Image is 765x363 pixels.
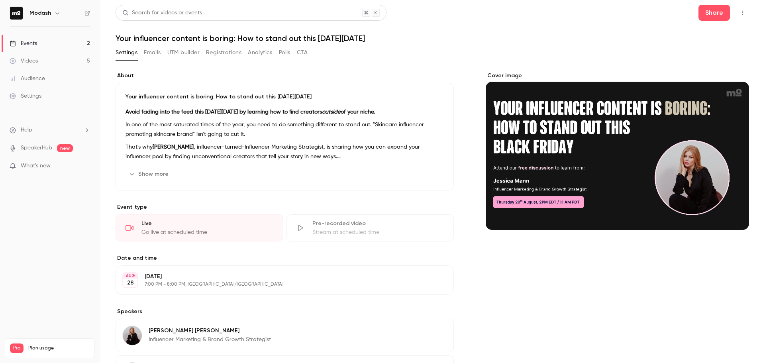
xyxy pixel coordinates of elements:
strong: [PERSON_NAME] [153,144,194,150]
label: Cover image [486,72,749,80]
li: help-dropdown-opener [10,126,90,134]
p: [DATE] [145,273,412,281]
span: Help [21,126,32,134]
div: Events [10,39,37,47]
div: Go live at scheduled time [141,228,273,236]
p: [PERSON_NAME] [PERSON_NAME] [149,327,271,335]
div: LiveGo live at scheduled time [116,214,283,241]
div: Live [141,220,273,228]
p: Event type [116,203,454,211]
button: Show more [126,168,173,181]
button: UTM builder [167,46,200,59]
button: Settings [116,46,137,59]
h1: Your influencer content is boring: How to stand out this [DATE][DATE] [116,33,749,43]
label: Speakers [116,308,454,316]
button: Polls [279,46,290,59]
p: Your influencer content is boring: How to stand out this [DATE][DATE] [126,93,444,101]
a: SpeakerHub [21,144,52,152]
button: CTA [297,46,308,59]
div: Search for videos or events [122,9,202,17]
p: That's why , influencer-turned-Influencer Marketing Strategist, is sharing how you can expand you... [126,142,444,161]
p: 7:00 PM - 8:00 PM, [GEOGRAPHIC_DATA]/[GEOGRAPHIC_DATA] [145,281,412,288]
iframe: Noticeable Trigger [80,163,90,170]
strong: Avoid fading into the feed this [DATE][DATE] by learning how to find creators of your niche. [126,109,375,115]
div: Pre-recorded videoStream at scheduled time [286,214,454,241]
div: Jessica Mann[PERSON_NAME] [PERSON_NAME]Influencer Marketing & Brand Growth Strategist [116,319,454,352]
label: About [116,72,454,80]
button: Analytics [248,46,273,59]
div: Pre-recorded video [312,220,444,228]
h6: Modash [29,9,51,17]
p: In one of the most saturated times of the year, you need to do something different to stand out. ... [126,120,444,139]
div: Audience [10,75,45,82]
p: Influencer Marketing & Brand Growth Strategist [149,336,271,343]
span: Pro [10,343,24,353]
p: 28 [127,279,134,287]
button: Emails [144,46,161,59]
em: outside [322,109,341,115]
span: new [57,144,73,152]
div: Settings [10,92,41,100]
button: Registrations [206,46,241,59]
div: Videos [10,57,38,65]
img: Modash [10,7,23,20]
img: Jessica Mann [123,326,142,345]
div: Stream at scheduled time [312,228,444,236]
label: Date and time [116,254,454,262]
section: Cover image [486,72,749,230]
span: Plan usage [28,345,90,351]
span: What's new [21,162,51,170]
button: Share [698,5,730,21]
div: AUG [123,273,137,279]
